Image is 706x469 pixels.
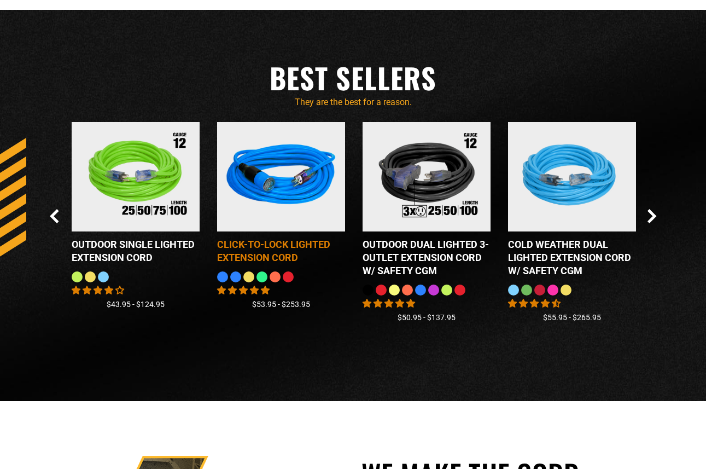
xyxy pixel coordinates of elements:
button: Next [647,209,657,223]
div: Outdoor Dual Lighted 3-Outlet Extension Cord w/ Safety CGM [363,238,491,277]
span: 4.80 stars [363,298,415,309]
span: 4.62 stars [508,298,561,309]
img: blue [213,115,349,239]
div: $50.95 - $137.95 [363,312,491,323]
div: Click-to-Lock Lighted Extension Cord [217,238,345,264]
a: blue Click-to-Lock Lighted Extension Cord [217,122,345,271]
div: Outdoor Single Lighted Extension Cord [72,238,200,264]
img: Outdoor Dual Lighted 3-Outlet Extension Cord w/ Safety CGM [365,121,488,233]
img: Light Blue [510,121,633,233]
span: 4.87 stars [217,285,270,296]
div: $55.95 - $265.95 [508,312,636,323]
div: $53.95 - $253.95 [217,299,345,310]
span: 4.00 stars [72,285,124,296]
a: Outdoor Dual Lighted 3-Outlet Extension Cord w/ Safety CGM Outdoor Dual Lighted 3-Outlet Extensio... [363,122,491,284]
button: Previous [50,209,59,223]
div: Cold Weather Dual Lighted Extension Cord w/ Safety CGM [508,238,636,277]
a: Outdoor Single Lighted Extension Cord Outdoor Single Lighted Extension Cord [72,122,200,271]
div: $43.95 - $124.95 [72,299,200,310]
p: They are the best for a reason. [50,96,657,109]
h2: Best Sellers [50,59,657,96]
a: Light Blue Cold Weather Dual Lighted Extension Cord w/ Safety CGM [508,122,636,284]
img: Outdoor Single Lighted Extension Cord [74,121,197,233]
